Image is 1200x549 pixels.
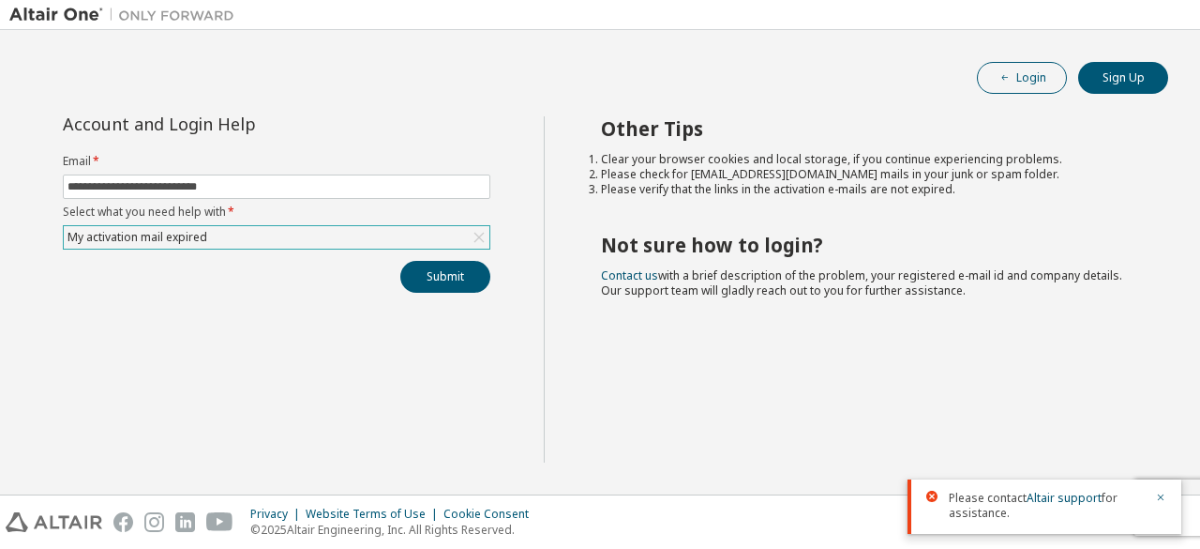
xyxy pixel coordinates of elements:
[601,267,1122,298] span: with a brief description of the problem, your registered e-mail id and company details. Our suppo...
[601,167,1135,182] li: Please check for [EMAIL_ADDRESS][DOMAIN_NAME] mails in your junk or spam folder.
[601,267,658,283] a: Contact us
[977,62,1067,94] button: Login
[250,522,540,538] p: © 2025 Altair Engineering, Inc. All Rights Reserved.
[175,512,195,532] img: linkedin.svg
[949,491,1144,521] span: Please contact for assistance.
[9,6,244,24] img: Altair One
[601,152,1135,167] li: Clear your browser cookies and local storage, if you continue experiencing problems.
[1027,490,1102,506] a: Altair support
[113,512,133,532] img: facebook.svg
[250,507,306,522] div: Privacy
[306,507,443,522] div: Website Terms of Use
[63,116,405,131] div: Account and Login Help
[206,512,233,532] img: youtube.svg
[443,507,540,522] div: Cookie Consent
[144,512,164,532] img: instagram.svg
[400,261,490,293] button: Submit
[601,182,1135,197] li: Please verify that the links in the activation e-mails are not expired.
[601,233,1135,257] h2: Not sure how to login?
[6,512,102,532] img: altair_logo.svg
[63,205,490,220] label: Select what you need help with
[64,226,489,249] div: My activation mail expired
[601,116,1135,141] h2: Other Tips
[1078,62,1168,94] button: Sign Up
[65,227,210,248] div: My activation mail expired
[63,154,490,169] label: Email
